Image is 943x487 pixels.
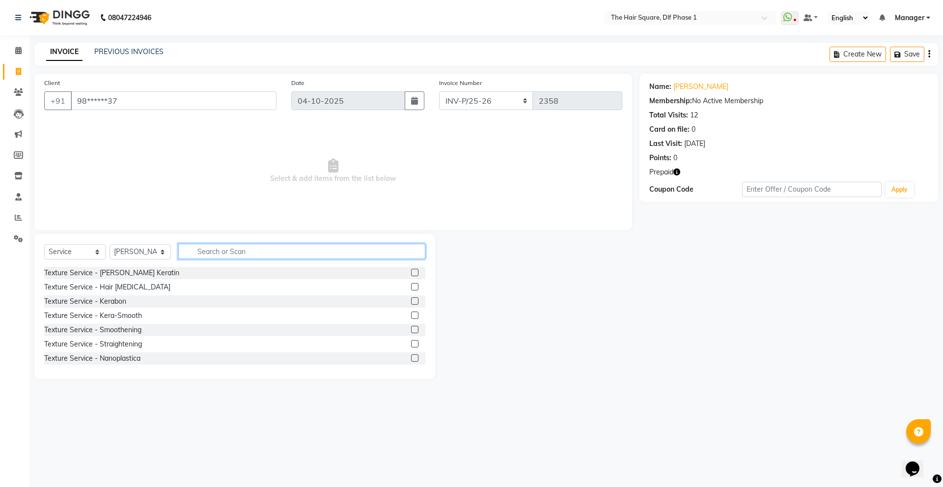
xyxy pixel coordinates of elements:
input: Enter Offer / Coupon Code [742,182,882,197]
a: PREVIOUS INVOICES [94,47,164,56]
button: Create New [830,47,886,62]
span: Prepaid [649,167,673,177]
div: Coupon Code [649,184,742,195]
label: Date [291,79,305,87]
div: Texture Service - [PERSON_NAME] Keratin [44,268,179,278]
div: Texture Service - Hair [MEDICAL_DATA] [44,282,170,292]
div: No Active Membership [649,96,928,106]
div: Total Visits: [649,110,688,120]
div: Texture Service - Smoothening [44,325,141,335]
div: 0 [673,153,677,163]
div: Last Visit: [649,139,682,149]
input: Search or Scan [178,244,425,259]
label: Invoice Number [439,79,482,87]
label: Client [44,79,60,87]
div: Texture Service - Nanoplastica [44,353,140,364]
div: Membership: [649,96,692,106]
img: logo [25,4,92,31]
iframe: chat widget [902,448,933,477]
div: Name: [649,82,671,92]
span: Select & add items from the list below [44,122,622,220]
a: INVOICE [46,43,83,61]
input: Search by Name/Mobile/Email/Code [71,91,277,110]
div: 0 [692,124,695,135]
a: [PERSON_NAME] [673,82,728,92]
b: 08047224946 [108,4,151,31]
div: [DATE] [684,139,705,149]
div: 12 [690,110,698,120]
div: Texture Service - Kera-Smooth [44,311,142,321]
span: Manager [895,13,924,23]
div: Points: [649,153,671,163]
button: Save [890,47,924,62]
button: Apply [886,182,914,197]
div: Texture Service - Kerabon [44,296,126,307]
button: +91 [44,91,72,110]
div: Texture Service - Straightening [44,339,142,349]
div: Card on file: [649,124,690,135]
